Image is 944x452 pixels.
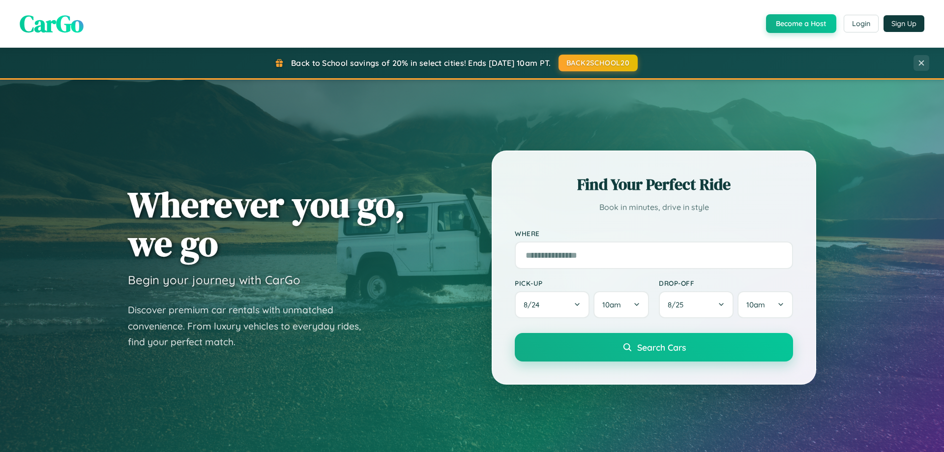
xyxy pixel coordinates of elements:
span: 8 / 24 [524,300,544,309]
p: Book in minutes, drive in style [515,200,793,214]
button: BACK2SCHOOL20 [559,55,638,71]
span: Back to School savings of 20% in select cities! Ends [DATE] 10am PT. [291,58,551,68]
button: Login [844,15,879,32]
span: 8 / 25 [668,300,688,309]
label: Drop-off [659,279,793,287]
span: CarGo [20,7,84,40]
button: Sign Up [884,15,924,32]
button: Search Cars [515,333,793,362]
h2: Find Your Perfect Ride [515,174,793,195]
h1: Wherever you go, we go [128,185,405,263]
span: 10am [746,300,765,309]
button: 10am [737,291,793,318]
h3: Begin your journey with CarGo [128,272,300,287]
label: Pick-up [515,279,649,287]
button: 8/24 [515,291,590,318]
span: 10am [602,300,621,309]
label: Where [515,229,793,238]
button: 8/25 [659,291,734,318]
button: Become a Host [766,14,836,33]
button: 10am [593,291,649,318]
span: Search Cars [637,342,686,353]
p: Discover premium car rentals with unmatched convenience. From luxury vehicles to everyday rides, ... [128,302,374,350]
